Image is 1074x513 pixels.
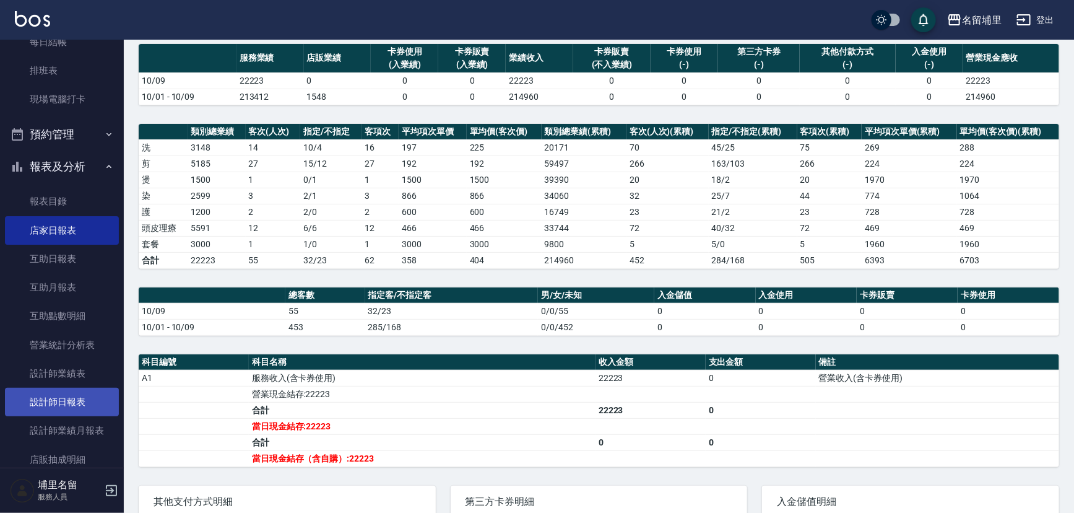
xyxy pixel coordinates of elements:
a: 互助月報表 [5,273,119,302]
a: 現場電腦打卡 [5,85,119,113]
th: 總客數 [285,287,365,304]
td: 44 [797,188,862,204]
td: 合計 [249,434,595,450]
td: 14 [246,139,300,156]
td: 0 [800,89,896,105]
td: 9800 [542,236,626,252]
td: 6703 [957,252,1059,268]
td: 22223 [595,370,706,386]
td: 0 [896,89,963,105]
th: 客次(人次) [246,124,300,140]
td: 護 [139,204,188,220]
td: 當日現金結存（含自購）:22223 [249,450,595,467]
div: 卡券使用 [654,45,715,58]
td: 0 [718,89,800,105]
div: 名留埔里 [962,12,1002,28]
td: 404 [467,252,542,268]
span: 其他支付方式明細 [154,496,421,508]
td: 營業收入(含卡券使用) [816,370,1059,386]
td: 0 [573,72,651,89]
a: 互助點數明細 [5,302,119,330]
div: (入業績) [374,58,435,71]
td: 163 / 103 [709,156,797,172]
th: 卡券販賣 [857,287,958,304]
td: 剪 [139,156,188,172]
th: 科目名稱 [249,354,595,370]
td: 22223 [963,72,1059,89]
a: 報表目錄 [5,187,119,216]
td: 75 [797,139,862,156]
td: 0 [438,89,506,105]
td: 0/0/452 [538,319,654,335]
div: (入業績) [441,58,503,71]
td: 2 [246,204,300,220]
td: 0 [857,303,958,319]
div: 其他付款方式 [803,45,893,58]
td: 12 [246,220,300,236]
td: 20 [797,172,862,188]
td: 0 [654,319,755,335]
td: 1 [246,172,300,188]
td: 燙 [139,172,188,188]
td: 22223 [595,402,706,418]
td: 5185 [188,156,245,172]
td: 0 [958,319,1059,335]
td: 469 [957,220,1059,236]
th: 平均項次單價 [399,124,466,140]
td: 285/168 [365,319,539,335]
td: 1970 [957,172,1059,188]
td: 6393 [862,252,957,268]
td: 22223 [236,72,304,89]
td: 0 [756,319,857,335]
td: 224 [957,156,1059,172]
td: 3000 [399,236,466,252]
a: 排班表 [5,56,119,85]
td: 55 [246,252,300,268]
td: 洗 [139,139,188,156]
td: 0 [706,434,816,450]
td: 0 [756,303,857,319]
div: 卡券販賣 [441,45,503,58]
img: Logo [15,11,50,27]
td: 1 [246,236,300,252]
th: 類別總業績 [188,124,245,140]
td: 866 [467,188,542,204]
td: 214960 [542,252,626,268]
td: 22223 [506,72,573,89]
td: 20171 [542,139,626,156]
td: 0 [857,319,958,335]
td: 1500 [467,172,542,188]
td: 5591 [188,220,245,236]
td: 23 [626,204,709,220]
td: 染 [139,188,188,204]
button: 預約管理 [5,118,119,151]
td: 728 [862,204,957,220]
td: 10/01 - 10/09 [139,89,236,105]
th: 營業現金應收 [963,44,1059,73]
td: 25 / 7 [709,188,797,204]
td: 33744 [542,220,626,236]
td: 12 [362,220,399,236]
td: 1970 [862,172,957,188]
td: 1960 [957,236,1059,252]
div: (-) [654,58,715,71]
td: 21 / 2 [709,204,797,220]
td: 266 [797,156,862,172]
td: 5 [797,236,862,252]
td: 284/168 [709,252,797,268]
th: 指定/不指定(累積) [709,124,797,140]
td: 34060 [542,188,626,204]
td: 0 [896,72,963,89]
td: 22223 [188,252,245,268]
th: 客次(人次)(累積) [626,124,709,140]
td: 59497 [542,156,626,172]
td: 0 [371,89,438,105]
td: 62 [362,252,399,268]
td: 2 / 0 [300,204,362,220]
td: 1500 [188,172,245,188]
td: 600 [467,204,542,220]
th: 類別總業績(累積) [542,124,626,140]
td: 72 [626,220,709,236]
a: 設計師日報表 [5,388,119,416]
td: 18 / 2 [709,172,797,188]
